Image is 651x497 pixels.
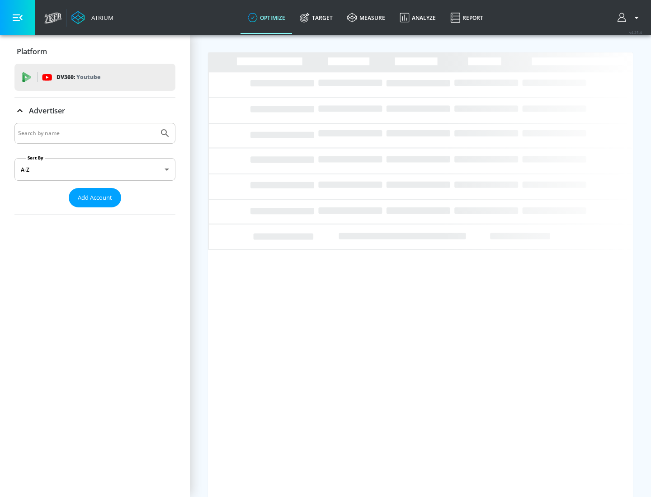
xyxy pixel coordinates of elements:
[76,72,100,82] p: Youtube
[18,127,155,139] input: Search by name
[17,47,47,56] p: Platform
[292,1,340,34] a: Target
[14,64,175,91] div: DV360: Youtube
[241,1,292,34] a: optimize
[88,14,113,22] div: Atrium
[14,158,175,181] div: A-Z
[392,1,443,34] a: Analyze
[14,207,175,215] nav: list of Advertiser
[26,155,45,161] label: Sort By
[69,188,121,207] button: Add Account
[629,30,642,35] span: v 4.25.4
[78,192,112,203] span: Add Account
[71,11,113,24] a: Atrium
[340,1,392,34] a: measure
[14,123,175,215] div: Advertiser
[29,106,65,116] p: Advertiser
[14,98,175,123] div: Advertiser
[57,72,100,82] p: DV360:
[14,39,175,64] div: Platform
[443,1,491,34] a: Report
